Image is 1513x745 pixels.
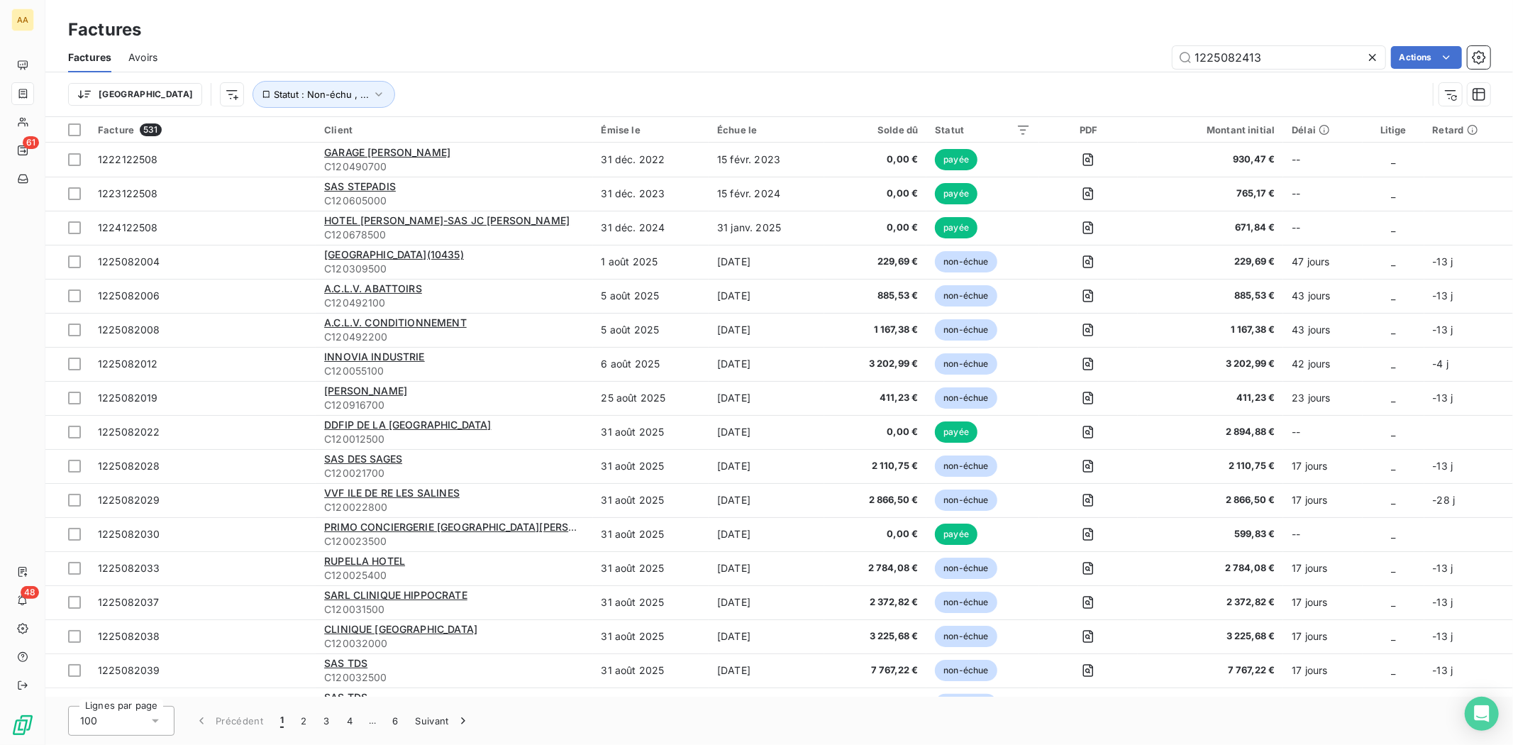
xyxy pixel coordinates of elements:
span: -13 j [1433,630,1453,642]
span: _ [1391,187,1395,199]
span: 2 866,50 € [1146,493,1275,507]
span: 1224122508 [98,221,158,233]
span: non-échue [935,319,997,341]
span: 3 202,99 € [833,357,919,371]
span: 2 784,08 € [833,561,919,575]
span: 100 [80,714,97,728]
button: 2 [292,706,315,736]
span: payée [935,421,977,443]
span: non-échue [935,694,997,715]
span: 1222122508 [98,153,158,165]
span: non-échue [935,490,997,511]
span: _ [1391,221,1395,233]
button: Suivant [407,706,479,736]
span: C120678500 [324,228,584,242]
span: C120605000 [324,194,584,208]
span: 48 [21,586,39,599]
td: [DATE] [709,347,824,381]
td: -- [1283,143,1362,177]
span: _ [1391,630,1395,642]
span: A.C.L.V. CONDITIONNEMENT [324,316,467,329]
span: Facture [98,124,134,136]
span: C120492200 [324,330,584,344]
span: -13 j [1433,324,1453,336]
span: -13 j [1433,460,1453,472]
span: non-échue [935,285,997,307]
span: 1223122508 [98,187,158,199]
td: -- [1283,211,1362,245]
span: -13 j [1433,664,1453,676]
span: payée [935,183,977,204]
span: C120032000 [324,636,584,651]
td: 17 jours [1283,585,1362,619]
span: DDFIP DE LA [GEOGRAPHIC_DATA] [324,419,491,431]
div: Montant initial [1146,124,1275,136]
span: -4 j [1433,358,1449,370]
td: 31 janv. 2025 [709,211,824,245]
div: Solde dû [833,124,919,136]
span: 2 110,75 € [1146,459,1275,473]
td: 31 août 2025 [593,688,709,722]
span: non-échue [935,592,997,613]
span: _ [1391,153,1395,165]
div: Délai [1292,124,1353,136]
span: _ [1391,289,1395,302]
td: 43 jours [1283,313,1362,347]
span: _ [1391,494,1395,506]
td: 17 jours [1283,653,1362,688]
span: -13 j [1433,255,1453,267]
span: 1225082030 [98,528,160,540]
div: Retard [1433,124,1504,136]
span: -13 j [1433,562,1453,574]
span: 229,69 € [1146,255,1275,269]
span: non-échue [935,456,997,477]
td: 17 jours [1283,483,1362,517]
td: -- [1283,177,1362,211]
span: SAS TDS [324,691,367,703]
span: 1225082028 [98,460,160,472]
td: [DATE] [709,483,824,517]
span: 411,23 € [833,391,919,405]
td: [DATE] [709,551,824,585]
td: 23 jours [1283,381,1362,415]
td: 5 août 2025 [593,279,709,313]
td: 15 févr. 2023 [709,143,824,177]
span: _ [1391,528,1395,540]
span: 2 372,82 € [1146,595,1275,609]
span: 930,47 € [1146,153,1275,167]
span: RUPELLA HOTEL [324,555,405,567]
span: CLINIQUE [GEOGRAPHIC_DATA] [324,623,477,635]
button: Précédent [186,706,272,736]
div: Open Intercom Messenger [1465,697,1499,731]
span: 229,69 € [833,255,919,269]
span: non-échue [935,558,997,579]
td: [DATE] [709,688,824,722]
span: C120490700 [324,160,584,174]
span: SAS TDS [324,657,367,669]
td: 17 jours [1283,619,1362,653]
td: 31 août 2025 [593,517,709,551]
span: 3 202,99 € [1146,357,1275,371]
td: [DATE] [709,619,824,653]
td: 43 jours [1283,279,1362,313]
span: [PERSON_NAME] [324,385,407,397]
div: Émise le [602,124,701,136]
td: [DATE] [709,517,824,551]
span: 1225082006 [98,289,160,302]
span: C120492100 [324,296,584,310]
td: 31 août 2025 [593,653,709,688]
span: payée [935,524,977,545]
td: 31 août 2025 [593,449,709,483]
td: [DATE] [709,313,824,347]
span: C120032500 [324,670,584,685]
span: 7 767,22 € [833,663,919,678]
span: -13 j [1433,596,1453,608]
span: 1225082019 [98,392,158,404]
span: 531 [140,123,161,136]
span: _ [1391,324,1395,336]
span: 1225082008 [98,324,160,336]
span: 1 167,38 € [833,323,919,337]
span: C120309500 [324,262,584,276]
span: 599,83 € [1146,527,1275,541]
span: -13 j [1433,289,1453,302]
